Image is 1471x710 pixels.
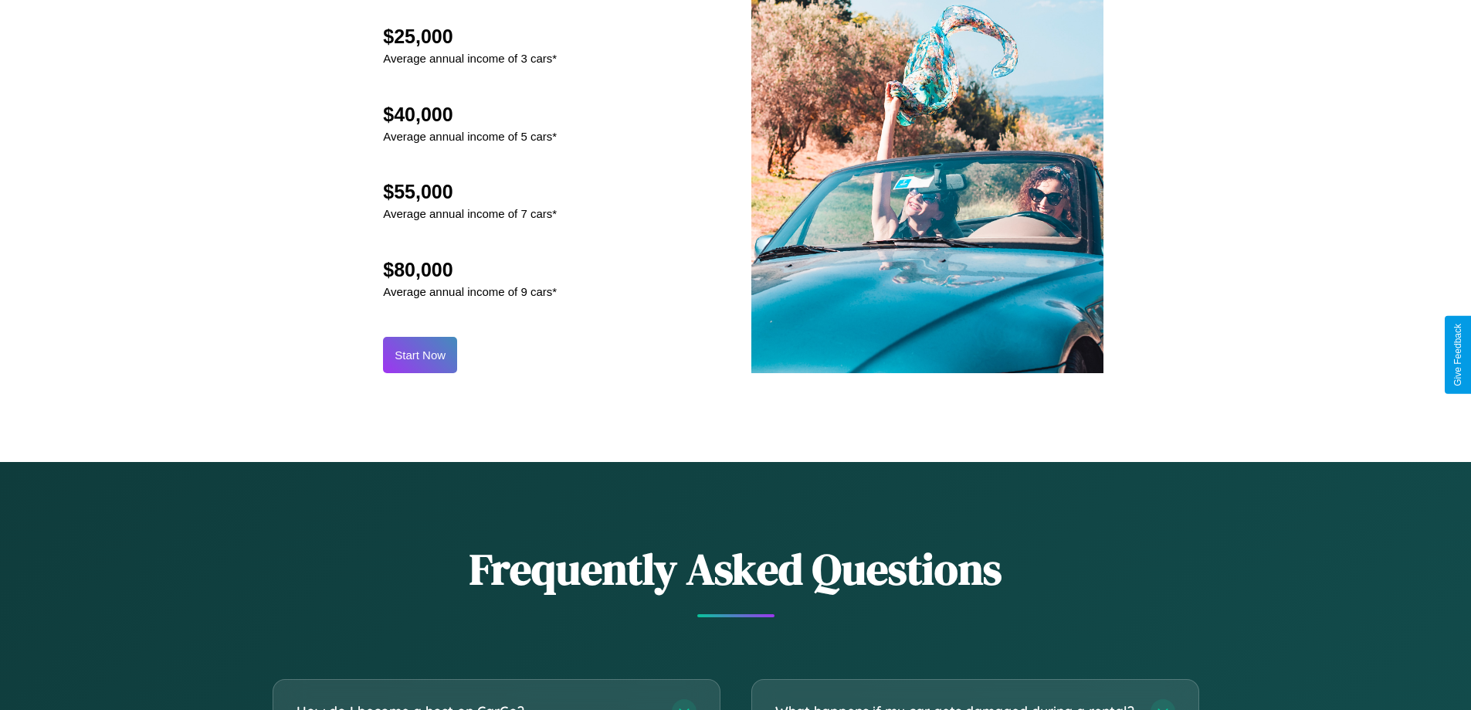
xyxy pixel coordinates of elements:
[273,539,1199,599] h2: Frequently Asked Questions
[383,337,457,373] button: Start Now
[383,181,557,203] h2: $55,000
[1452,324,1463,386] div: Give Feedback
[383,126,557,147] p: Average annual income of 5 cars*
[383,25,557,48] h2: $25,000
[383,203,557,224] p: Average annual income of 7 cars*
[383,104,557,126] h2: $40,000
[383,259,557,281] h2: $80,000
[383,281,557,302] p: Average annual income of 9 cars*
[383,48,557,69] p: Average annual income of 3 cars*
